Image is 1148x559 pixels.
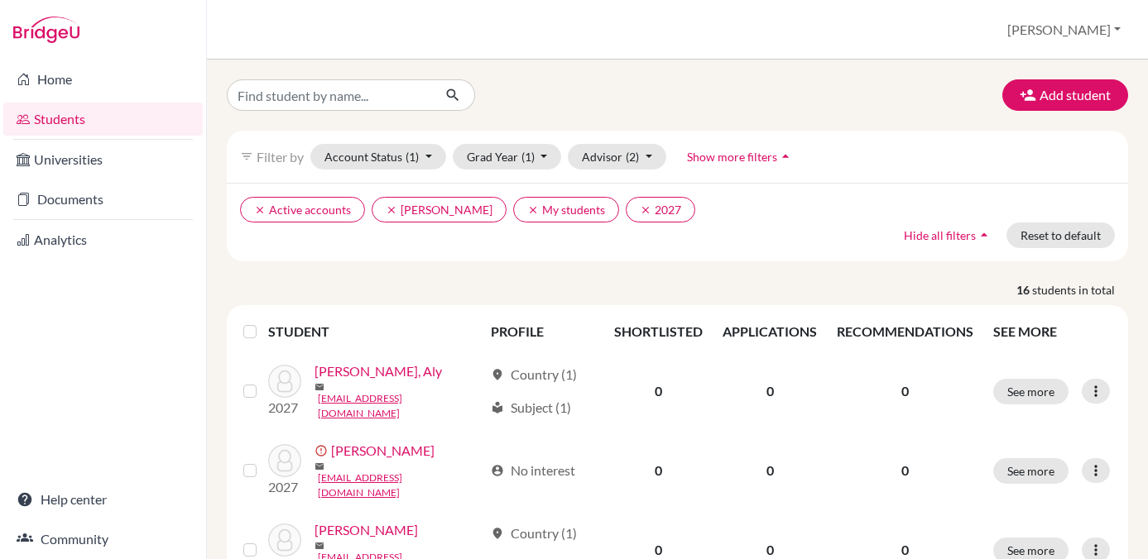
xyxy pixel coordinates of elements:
span: Filter by [257,149,304,165]
a: Home [3,63,203,96]
span: mail [315,382,324,392]
span: account_circle [491,464,504,477]
button: Account Status(1) [310,144,446,170]
p: 2027 [268,398,301,418]
a: [PERSON_NAME], Aly [315,361,442,381]
a: [EMAIL_ADDRESS][DOMAIN_NAME] [318,471,483,500]
span: mail [315,541,324,551]
p: 0 [837,381,973,401]
span: Hide all filters [904,228,976,242]
p: 0 [837,461,973,480]
span: (2) [626,150,639,164]
i: arrow_drop_up [976,227,992,243]
button: Advisor(2) [568,144,666,170]
button: Hide all filtersarrow_drop_up [890,222,1006,248]
p: 2027 [268,477,301,497]
td: 0 [604,431,713,510]
button: [PERSON_NAME] [1000,14,1128,45]
button: Show more filtersarrow_drop_up [673,144,808,170]
span: location_on [491,527,504,540]
span: location_on [491,368,504,381]
span: mail [315,461,324,471]
a: [PERSON_NAME] [331,441,435,461]
button: See more [993,379,1069,404]
span: (1) [521,150,535,164]
div: No interest [491,461,575,480]
i: clear [640,204,651,216]
button: Add student [1002,79,1128,111]
i: arrow_drop_up [777,148,794,165]
button: clear2027 [626,197,695,222]
td: 0 [604,351,713,431]
span: Show more filters [687,150,777,164]
th: PROFILE [481,312,604,351]
button: clearActive accounts [240,197,365,222]
a: Community [3,523,203,556]
a: Help center [3,483,203,516]
th: APPLICATIONS [713,312,827,351]
div: Subject (1) [491,398,571,418]
span: students in total [1032,281,1128,299]
a: Analytics [3,223,203,256]
span: error_outline [315,444,331,457]
strong: 16 [1016,281,1032,299]
a: [EMAIL_ADDRESS][DOMAIN_NAME] [318,391,483,421]
img: Abd El Fattah, Aly [268,365,301,398]
button: Reset to default [1006,222,1115,248]
td: 0 [713,431,827,510]
span: local_library [491,401,504,414]
a: Students [3,103,203,136]
th: RECOMMENDATIONS [827,312,983,351]
i: clear [527,204,539,216]
a: Documents [3,183,203,216]
a: Universities [3,143,203,176]
th: SHORTLISTED [604,312,713,351]
i: filter_list [240,150,253,163]
input: Find student by name... [227,79,432,111]
button: See more [993,458,1069,484]
i: clear [254,204,266,216]
button: Grad Year(1) [453,144,562,170]
button: clearMy students [513,197,619,222]
div: Country (1) [491,523,577,543]
td: 0 [713,351,827,431]
img: Fathalla, Adam [268,523,301,557]
th: SEE MORE [983,312,1122,351]
i: clear [386,204,397,216]
img: Abusinoon, Aya [268,444,301,477]
a: [PERSON_NAME] [315,520,418,540]
th: STUDENT [268,312,481,351]
div: Country (1) [491,365,577,385]
span: (1) [406,150,419,164]
img: Bridge-U [13,17,79,43]
button: clear[PERSON_NAME] [372,197,507,222]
